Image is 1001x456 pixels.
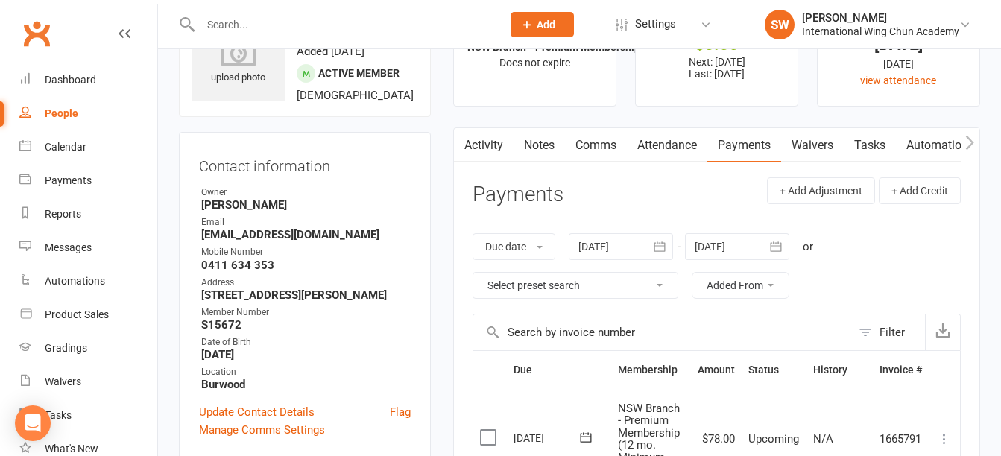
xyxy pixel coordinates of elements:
[873,351,929,389] th: Invoice #
[201,259,411,272] strong: 0411 634 353
[45,443,98,455] div: What's New
[201,228,411,241] strong: [EMAIL_ADDRESS][DOMAIN_NAME]
[19,63,157,97] a: Dashboard
[802,11,959,25] div: [PERSON_NAME]
[565,128,627,162] a: Comms
[15,405,51,441] div: Open Intercom Messenger
[802,25,959,38] div: International Wing Chun Academy
[199,403,315,421] a: Update Contact Details
[896,128,985,162] a: Automations
[19,130,157,164] a: Calendar
[748,432,799,446] span: Upcoming
[201,215,411,229] div: Email
[45,275,105,287] div: Automations
[831,37,966,52] div: [DATE]
[19,332,157,365] a: Gradings
[19,298,157,332] a: Product Sales
[45,409,72,421] div: Tasks
[45,174,92,186] div: Payments
[45,308,109,320] div: Product Sales
[45,74,96,86] div: Dashboard
[831,56,966,72] div: [DATE]
[844,128,896,162] a: Tasks
[813,432,833,446] span: N/A
[297,45,364,58] time: Added [DATE]
[45,141,86,153] div: Calendar
[19,399,157,432] a: Tasks
[611,351,690,389] th: Membership
[649,56,784,80] p: Next: [DATE] Last: [DATE]
[537,19,555,31] span: Add
[18,15,55,52] a: Clubworx
[507,351,611,389] th: Due
[201,198,411,212] strong: [PERSON_NAME]
[514,128,565,162] a: Notes
[803,238,813,256] div: or
[297,89,414,102] span: [DEMOGRAPHIC_DATA]
[19,365,157,399] a: Waivers
[45,241,92,253] div: Messages
[201,335,411,349] div: Date of Birth
[473,314,851,350] input: Search by invoice number
[691,351,742,389] th: Amount
[201,378,411,391] strong: Burwood
[201,305,411,320] div: Member Number
[45,342,87,354] div: Gradings
[192,37,285,86] div: upload photo
[765,10,795,39] div: SW
[196,14,491,35] input: Search...
[19,97,157,130] a: People
[45,208,81,220] div: Reports
[199,152,411,174] h3: Contact information
[627,128,707,162] a: Attendance
[454,128,514,162] a: Activity
[879,177,961,204] button: + Add Credit
[201,365,411,379] div: Location
[767,177,875,204] button: + Add Adjustment
[390,403,411,421] a: Flag
[199,421,325,439] a: Manage Comms Settings
[201,288,411,302] strong: [STREET_ADDRESS][PERSON_NAME]
[806,351,873,389] th: History
[201,318,411,332] strong: S15672
[19,197,157,231] a: Reports
[45,107,78,119] div: People
[742,351,807,389] th: Status
[45,376,81,387] div: Waivers
[692,272,789,299] button: Added From
[19,265,157,298] a: Automations
[473,183,563,206] h3: Payments
[880,323,905,341] div: Filter
[201,245,411,259] div: Mobile Number
[635,7,676,41] span: Settings
[201,348,411,361] strong: [DATE]
[514,426,582,449] div: [DATE]
[318,67,400,79] span: Active member
[781,128,844,162] a: Waivers
[19,231,157,265] a: Messages
[473,233,555,260] button: Due date
[201,186,411,200] div: Owner
[19,164,157,197] a: Payments
[860,75,936,86] a: view attendance
[511,12,574,37] button: Add
[851,314,925,350] button: Filter
[499,57,570,69] span: Does not expire
[707,128,781,162] a: Payments
[201,276,411,290] div: Address
[649,37,784,52] div: $0.00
